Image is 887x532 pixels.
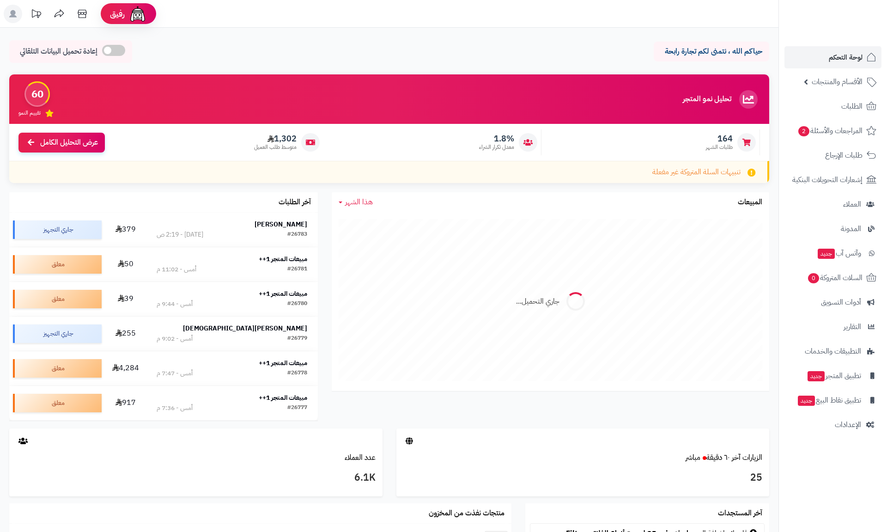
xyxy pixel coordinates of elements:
[479,134,514,144] span: 1.8%
[844,320,861,333] span: التقارير
[798,126,809,136] span: 2
[13,290,102,308] div: معلق
[797,394,861,407] span: تطبيق نقاط البيع
[841,222,861,235] span: المدونة
[797,124,863,137] span: المراجعات والأسئلة
[661,46,762,57] p: حياكم الله ، نتمنى لكم تجارة رابحة
[843,198,861,211] span: العملاء
[784,144,881,166] a: طلبات الإرجاع
[24,5,48,25] a: تحديثات المنصة
[105,386,146,420] td: 917
[40,137,98,148] span: عرض التحليل الكامل
[479,143,514,151] span: معدل تكرار الشراء
[259,254,307,264] strong: مبيعات المتجر 1++
[13,359,102,378] div: معلق
[706,143,733,151] span: طلبات الشهر
[835,418,861,431] span: الإعدادات
[105,317,146,351] td: 255
[784,389,881,411] a: تطبيق نقاط البيعجديد
[157,334,193,343] div: أمس - 9:02 م
[259,393,307,403] strong: مبيعات المتجر 1++
[259,358,307,368] strong: مبيعات المتجر 1++
[784,218,881,240] a: المدونة
[339,197,373,208] a: هذا الشهر
[20,46,97,57] span: إعادة تحميل البيانات التلقائي
[829,51,863,64] span: لوحة التحكم
[13,324,102,343] div: جاري التجهيز
[287,334,307,343] div: #26779
[13,220,102,239] div: جاري التجهيز
[812,75,863,88] span: الأقسام والمنتجات
[817,247,861,260] span: وآتس آب
[805,345,861,358] span: التطبيقات والخدمات
[105,247,146,281] td: 50
[792,173,863,186] span: إشعارات التحويلات البنكية
[683,95,731,104] h3: تحليل نمو المتجر
[706,134,733,144] span: 164
[13,394,102,412] div: معلق
[784,46,881,68] a: لوحة التحكم
[784,365,881,387] a: تطبيق المتجرجديد
[157,369,193,378] div: أمس - 7:47 م
[516,296,559,307] div: جاري التحميل...
[16,470,376,486] h3: 6.1K
[784,120,881,142] a: المراجعات والأسئلة2
[821,296,861,309] span: أدوات التسويق
[718,509,762,518] h3: آخر المستجدات
[110,8,125,19] span: رفيق
[825,149,863,162] span: طلبات الإرجاع
[287,300,307,309] div: #26780
[105,213,146,247] td: 379
[128,5,147,23] img: ai-face.png
[738,198,762,207] h3: المبيعات
[287,265,307,274] div: #26781
[808,273,819,283] span: 0
[808,371,825,381] span: جديد
[287,369,307,378] div: #26778
[686,452,762,463] a: الزيارات آخر ٦٠ دقيقةمباشر
[784,193,881,215] a: العملاء
[157,300,193,309] div: أمس - 9:44 م
[255,220,307,229] strong: [PERSON_NAME]
[798,396,815,406] span: جديد
[784,316,881,338] a: التقارير
[818,249,835,259] span: جديد
[287,230,307,239] div: #26783
[784,169,881,191] a: إشعارات التحويلات البنكية
[807,369,861,382] span: تطبيق المتجر
[13,255,102,274] div: معلق
[287,404,307,413] div: #26777
[403,470,763,486] h3: 25
[18,109,41,117] span: تقييم النمو
[784,267,881,289] a: السلات المتروكة0
[105,282,146,316] td: 39
[807,271,863,284] span: السلات المتروكة
[105,351,146,385] td: 4,284
[686,452,700,463] small: مباشر
[18,133,105,153] a: عرض التحليل الكامل
[784,242,881,264] a: وآتس آبجديد
[784,291,881,313] a: أدوات التسويق
[652,167,741,177] span: تنبيهات السلة المتروكة غير مفعلة
[279,198,311,207] h3: آخر الطلبات
[183,324,307,333] strong: [PERSON_NAME][DEMOGRAPHIC_DATA]
[841,100,863,113] span: الطلبات
[157,230,203,239] div: [DATE] - 2:19 ص
[784,340,881,362] a: التطبيقات والخدمات
[254,134,297,144] span: 1,302
[429,509,504,518] h3: منتجات نفذت من المخزون
[345,196,373,208] span: هذا الشهر
[784,95,881,117] a: الطلبات
[784,414,881,436] a: الإعدادات
[157,404,193,413] div: أمس - 7:36 م
[157,265,196,274] div: أمس - 11:02 م
[259,289,307,299] strong: مبيعات المتجر 1++
[345,452,376,463] a: عدد العملاء
[254,143,297,151] span: متوسط طلب العميل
